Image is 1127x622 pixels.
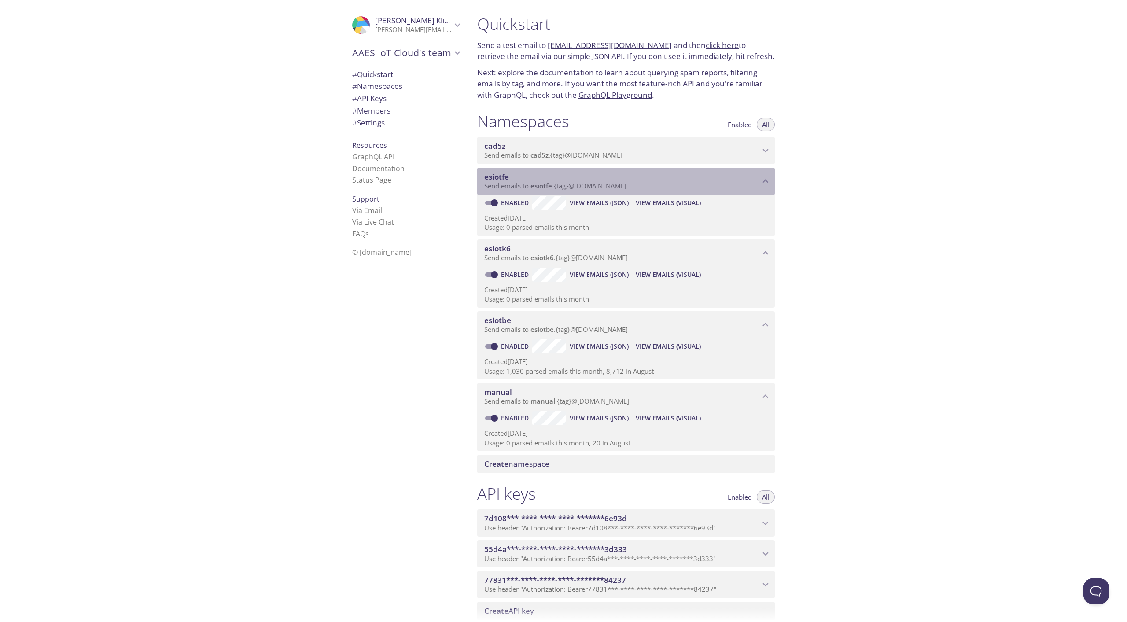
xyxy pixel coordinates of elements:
div: Create namespace [477,455,775,473]
span: esiotfe [530,181,552,190]
span: View Emails (Visual) [636,413,701,423]
p: Usage: 1,030 parsed emails this month, 8,712 in August [484,367,768,376]
a: Enabled [500,342,532,350]
p: Created [DATE] [484,213,768,223]
p: Usage: 0 parsed emails this month [484,294,768,304]
button: View Emails (JSON) [566,196,632,210]
span: Send emails to . {tag} @[DOMAIN_NAME] [484,397,629,405]
a: Via Live Chat [352,217,394,227]
span: Namespaces [352,81,402,91]
a: Via Email [352,206,382,215]
p: Usage: 0 parsed emails this month, 20 in August [484,438,768,448]
div: esiotk6 namespace [477,239,775,267]
span: manual [530,397,555,405]
span: [PERSON_NAME] Klimchuk [375,15,468,26]
a: FAQ [352,229,369,239]
span: Send emails to . {tag} @[DOMAIN_NAME] [484,253,628,262]
span: View Emails (JSON) [570,341,629,352]
a: Enabled [500,270,532,279]
span: View Emails (JSON) [570,198,629,208]
span: AAES IoT Cloud's team [352,47,452,59]
span: View Emails (Visual) [636,341,701,352]
div: esiotbe namespace [477,311,775,339]
div: esiotfe namespace [477,168,775,195]
span: Send emails to . {tag} @[DOMAIN_NAME] [484,325,628,334]
span: esiotbe [484,315,511,325]
div: AAES IoT Cloud's team [345,41,467,64]
p: [PERSON_NAME][EMAIL_ADDRESS][PERSON_NAME][DOMAIN_NAME] [375,26,452,34]
button: View Emails (JSON) [566,411,632,425]
span: esiotfe [484,172,509,182]
button: Enabled [722,118,757,131]
button: All [757,490,775,504]
div: cad5z namespace [477,137,775,164]
a: Documentation [352,164,405,173]
span: Settings [352,118,385,128]
p: Created [DATE] [484,285,768,294]
div: Create API Key [477,602,775,620]
span: namespace [484,459,549,469]
button: View Emails (Visual) [632,268,704,282]
span: s [365,229,369,239]
a: GraphQL Playground [578,90,652,100]
button: Enabled [722,490,757,504]
a: Status Page [352,175,391,185]
button: All [757,118,775,131]
button: View Emails (JSON) [566,339,632,353]
span: View Emails (JSON) [570,269,629,280]
button: View Emails (Visual) [632,411,704,425]
span: © [DOMAIN_NAME] [352,247,412,257]
span: esiotbe [530,325,554,334]
span: cad5z [530,151,549,159]
div: manual namespace [477,383,775,410]
h1: Namespaces [477,111,569,131]
button: View Emails (JSON) [566,268,632,282]
button: View Emails (Visual) [632,339,704,353]
a: documentation [540,67,594,77]
a: Enabled [500,199,532,207]
button: View Emails (Visual) [632,196,704,210]
span: Quickstart [352,69,393,79]
span: esiotk6 [484,243,511,254]
div: Quickstart [345,68,467,81]
span: # [352,81,357,91]
span: # [352,106,357,116]
p: Created [DATE] [484,357,768,366]
span: # [352,118,357,128]
div: Igor Klimchuk [345,11,467,40]
a: [EMAIL_ADDRESS][DOMAIN_NAME] [548,40,672,50]
h1: Quickstart [477,14,775,34]
a: click here [706,40,739,50]
span: View Emails (JSON) [570,413,629,423]
a: GraphQL API [352,152,394,162]
span: Send emails to . {tag} @[DOMAIN_NAME] [484,181,626,190]
p: Send a test email to and then to retrieve the email via our simple JSON API. If you don't see it ... [477,40,775,62]
span: View Emails (Visual) [636,198,701,208]
p: Next: explore the to learn about querying spam reports, filtering emails by tag, and more. If you... [477,67,775,101]
span: # [352,69,357,79]
span: Create [484,459,508,469]
span: # [352,93,357,103]
h1: API keys [477,484,536,504]
span: manual [484,387,512,397]
div: Namespaces [345,80,467,92]
span: View Emails (Visual) [636,269,701,280]
div: Members [345,105,467,117]
span: API Keys [352,93,387,103]
span: Resources [352,140,387,150]
span: cad5z [484,141,505,151]
a: Enabled [500,414,532,422]
span: Members [352,106,390,116]
span: Support [352,194,379,204]
iframe: Help Scout Beacon - Open [1083,578,1109,604]
div: Team Settings [345,117,467,129]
